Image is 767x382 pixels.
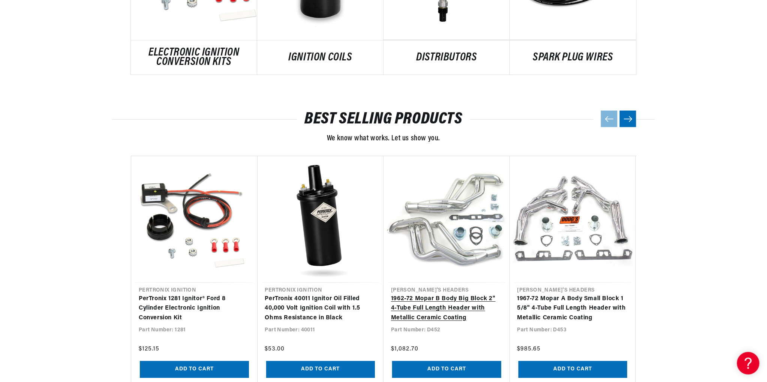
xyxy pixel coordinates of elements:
a: IGNITION COILS [257,53,383,63]
a: 1962-72 Mopar B Body Big Block 2" 4-Tube Full Length Header with Metallic Ceramic Coating [391,294,502,323]
a: ELECTRONIC IGNITION CONVERSION KITS [131,48,257,67]
button: Next slide [620,111,636,127]
a: PerTronix 40011 Ignitor Oil Filled 40,000 Volt Ignition Coil with 1.5 Ohms Resistance in Black [265,294,376,323]
button: Add to cart [392,361,501,378]
a: DISTRIBUTORS [383,53,510,63]
button: Add to cart [518,361,628,378]
button: Previous slide [601,111,617,127]
a: PerTronix 1281 Ignitor® Ford 8 Cylinder Electronic Ignition Conversion Kit [139,294,250,323]
button: Add to cart [266,361,375,378]
button: Add to cart [140,361,249,378]
p: We know what works. Let us show you. [112,132,655,144]
a: 1967-72 Mopar A Body Small Block 1 5/8" 4-Tube Full Length Header with Metallic Ceramic Coating [517,294,629,323]
a: SPARK PLUG WIRES [510,53,636,63]
a: BEST SELLING PRODUCTS [304,112,463,126]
